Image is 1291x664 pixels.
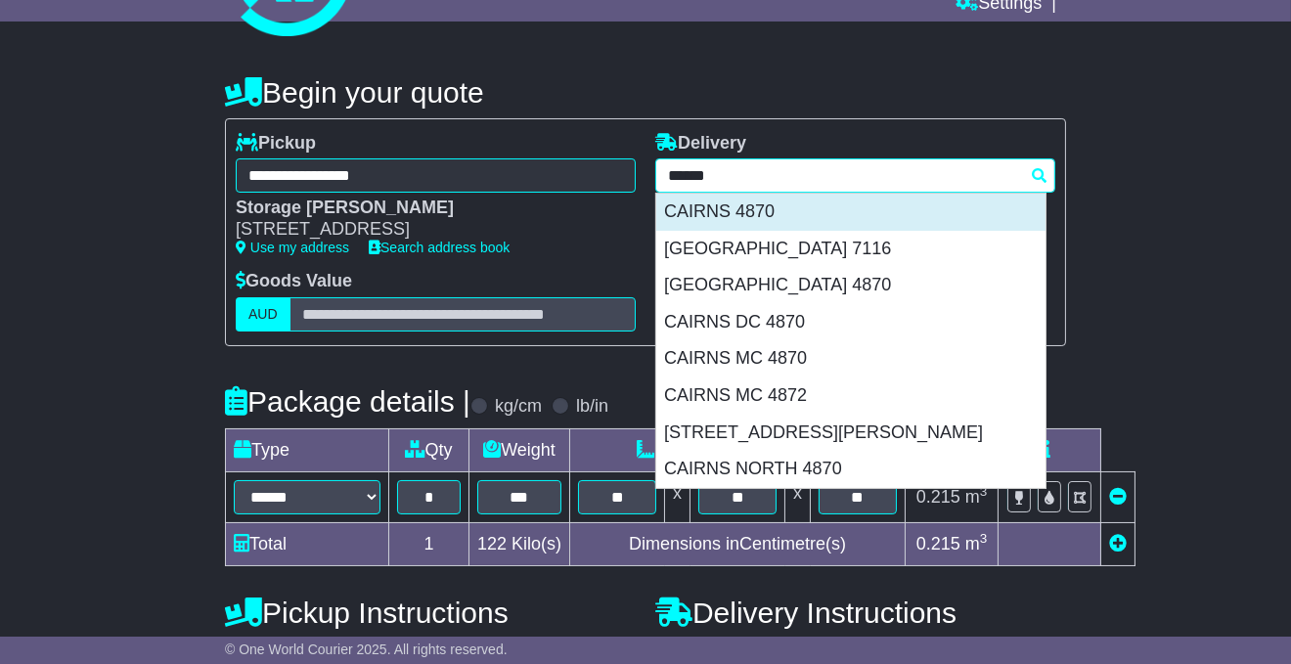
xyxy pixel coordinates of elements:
span: m [965,487,988,507]
h4: Begin your quote [225,76,1066,109]
label: lb/in [576,396,608,418]
span: 0.215 [916,487,960,507]
span: m [965,534,988,553]
td: Weight [469,428,570,471]
div: CAIRNS MC 4870 [656,340,1046,377]
span: © One World Courier 2025. All rights reserved. [225,642,508,657]
div: CAIRNS DC 4870 [656,304,1046,341]
sup: 3 [980,531,988,546]
td: Dimensions (L x W x H) [570,428,906,471]
label: kg/cm [495,396,542,418]
span: 122 [477,534,507,553]
a: Use my address [236,240,349,255]
td: Kilo(s) [469,522,570,565]
sup: 3 [980,484,988,499]
div: [GEOGRAPHIC_DATA] 7116 [656,231,1046,268]
label: Delivery [655,133,746,155]
div: Storage [PERSON_NAME] [236,198,616,219]
td: x [665,471,690,522]
td: Total [226,522,389,565]
h4: Delivery Instructions [655,597,1066,629]
label: Pickup [236,133,316,155]
div: CAIRNS MC 4872 [656,377,1046,415]
div: [STREET_ADDRESS] [236,219,616,241]
label: AUD [236,297,290,332]
td: Type [226,428,389,471]
td: Dimensions in Centimetre(s) [570,522,906,565]
label: Goods Value [236,271,352,292]
div: [STREET_ADDRESS][PERSON_NAME] [656,415,1046,452]
span: 0.215 [916,534,960,553]
h4: Pickup Instructions [225,597,636,629]
td: x [785,471,811,522]
a: Remove this item [1109,487,1127,507]
td: 1 [389,522,469,565]
a: Search address book [369,240,510,255]
a: Add new item [1109,534,1127,553]
div: [GEOGRAPHIC_DATA] 4870 [656,267,1046,304]
h4: Package details | [225,385,470,418]
div: CAIRNS NORTH 4870 [656,451,1046,488]
div: CAIRNS 4870 [656,194,1046,231]
td: Qty [389,428,469,471]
